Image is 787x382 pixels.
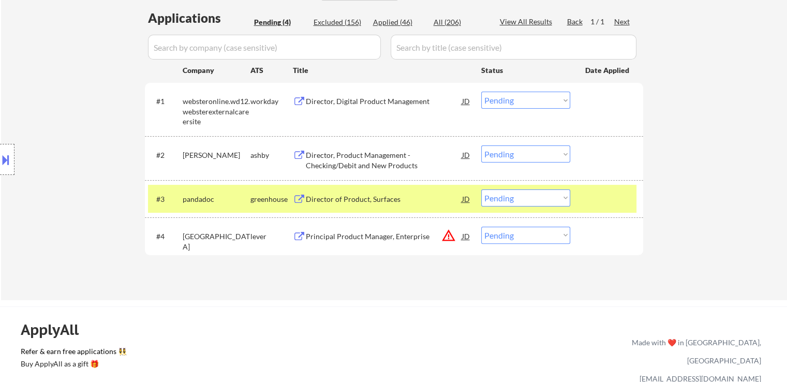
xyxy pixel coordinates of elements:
[461,189,471,208] div: JD
[500,17,555,27] div: View All Results
[21,359,124,372] a: Buy ApplyAll as a gift 🎁
[461,92,471,110] div: JD
[183,231,250,252] div: [GEOGRAPHIC_DATA]
[183,194,250,204] div: pandadoc
[628,333,761,370] div: Made with ❤️ in [GEOGRAPHIC_DATA], [GEOGRAPHIC_DATA]
[391,35,636,60] input: Search by title (case sensitive)
[254,17,306,27] div: Pending (4)
[434,17,485,27] div: All (206)
[306,231,462,242] div: Principal Product Manager, Enterprise
[148,35,381,60] input: Search by company (case sensitive)
[567,17,584,27] div: Back
[314,17,365,27] div: Excluded (156)
[148,12,250,24] div: Applications
[461,145,471,164] div: JD
[441,228,456,243] button: warning_amber
[585,65,631,76] div: Date Applied
[293,65,471,76] div: Title
[250,231,293,242] div: lever
[183,96,250,127] div: websteronline.wd12.websterexternalcareersite
[183,65,250,76] div: Company
[250,96,293,107] div: workday
[250,65,293,76] div: ATS
[21,360,124,368] div: Buy ApplyAll as a gift 🎁
[306,194,462,204] div: Director of Product, Surfaces
[614,17,631,27] div: Next
[250,194,293,204] div: greenhouse
[21,348,415,359] a: Refer & earn free applications 👯‍♀️
[250,150,293,160] div: ashby
[183,150,250,160] div: [PERSON_NAME]
[21,321,91,339] div: ApplyAll
[306,96,462,107] div: Director, Digital Product Management
[373,17,425,27] div: Applied (46)
[461,227,471,245] div: JD
[590,17,614,27] div: 1 / 1
[481,61,570,79] div: Status
[306,150,462,170] div: Director, Product Management - Checking/Debit and New Products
